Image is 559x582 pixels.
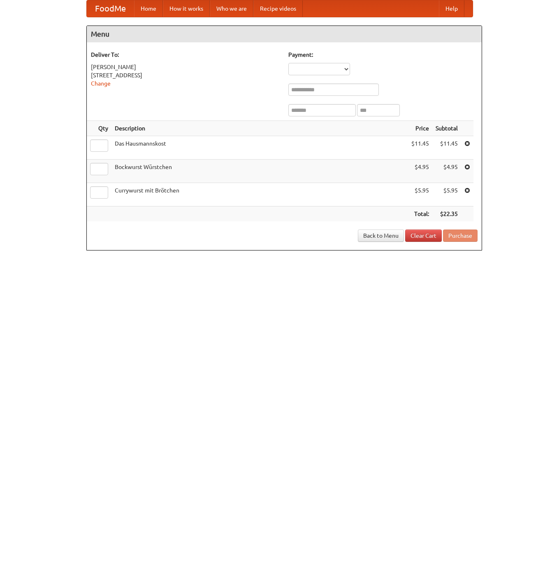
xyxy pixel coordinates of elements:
[432,121,461,136] th: Subtotal
[439,0,464,17] a: Help
[253,0,303,17] a: Recipe videos
[288,51,478,59] h5: Payment:
[111,160,408,183] td: Bockwurst Würstchen
[87,0,134,17] a: FoodMe
[91,63,280,71] div: [PERSON_NAME]
[163,0,210,17] a: How it works
[432,160,461,183] td: $4.95
[408,121,432,136] th: Price
[210,0,253,17] a: Who we are
[134,0,163,17] a: Home
[111,136,408,160] td: Das Hausmannskost
[443,230,478,242] button: Purchase
[87,121,111,136] th: Qty
[91,71,280,79] div: [STREET_ADDRESS]
[432,136,461,160] td: $11.45
[432,183,461,206] td: $5.95
[408,183,432,206] td: $5.95
[408,160,432,183] td: $4.95
[111,183,408,206] td: Currywurst mit Brötchen
[111,121,408,136] th: Description
[405,230,442,242] a: Clear Cart
[408,206,432,222] th: Total:
[408,136,432,160] td: $11.45
[358,230,404,242] a: Back to Menu
[432,206,461,222] th: $22.35
[91,80,111,87] a: Change
[91,51,280,59] h5: Deliver To:
[87,26,482,42] h4: Menu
